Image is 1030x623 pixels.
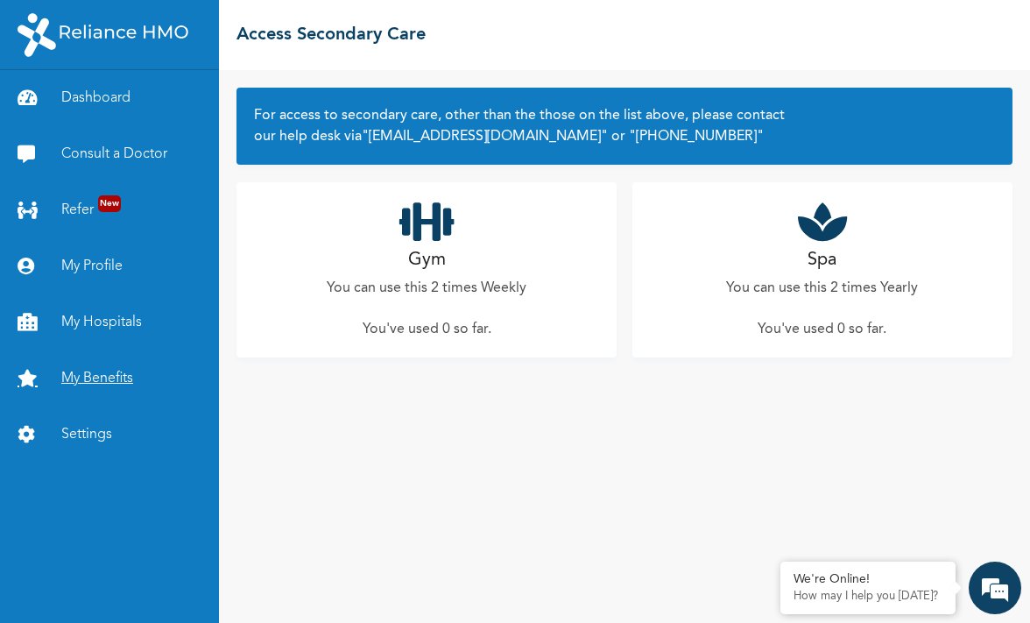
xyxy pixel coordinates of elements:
[236,22,426,48] h2: Access Secondary Care
[98,195,121,212] span: New
[18,13,188,57] img: RelianceHMO's Logo
[327,278,526,299] p: You can use this 2 times Weekly
[726,278,918,299] p: You can use this 2 times Yearly
[808,247,836,273] h2: Spa
[794,572,942,587] div: We're Online!
[363,319,491,340] p: You've used 0 so far .
[625,130,764,144] a: "[PHONE_NUMBER]"
[758,319,886,340] p: You've used 0 so far .
[254,105,995,147] h2: For access to secondary care, other than the those on the list above, please contact our help des...
[362,130,608,144] a: "[EMAIL_ADDRESS][DOMAIN_NAME]"
[794,590,942,604] p: How may I help you today?
[408,247,446,273] h2: Gym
